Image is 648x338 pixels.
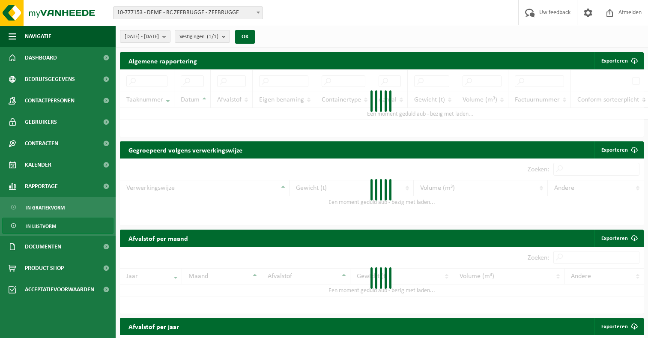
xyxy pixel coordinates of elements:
[2,218,113,234] a: In lijstvorm
[113,6,263,19] span: 10-777153 - DEME - RC ZEEBRUGGE - ZEEBRUGGE
[179,30,218,43] span: Vestigingen
[594,52,643,69] button: Exporteren
[25,133,58,154] span: Contracten
[25,257,64,279] span: Product Shop
[25,69,75,90] span: Bedrijfsgegevens
[120,141,251,158] h2: Gegroepeerd volgens verwerkingswijze
[207,34,218,39] count: (1/1)
[235,30,255,44] button: OK
[594,318,643,335] a: Exporteren
[120,30,170,43] button: [DATE] - [DATE]
[25,26,51,47] span: Navigatie
[25,111,57,133] span: Gebruikers
[25,176,58,197] span: Rapportage
[25,236,61,257] span: Documenten
[25,47,57,69] span: Dashboard
[26,200,65,216] span: In grafiekvorm
[25,90,75,111] span: Contactpersonen
[25,154,51,176] span: Kalender
[120,318,188,335] h2: Afvalstof per jaar
[120,52,206,69] h2: Algemene rapportering
[120,230,197,246] h2: Afvalstof per maand
[25,279,94,300] span: Acceptatievoorwaarden
[594,230,643,247] a: Exporteren
[594,141,643,159] a: Exporteren
[125,30,159,43] span: [DATE] - [DATE]
[113,7,263,19] span: 10-777153 - DEME - RC ZEEBRUGGE - ZEEBRUGGE
[26,218,56,234] span: In lijstvorm
[2,199,113,215] a: In grafiekvorm
[175,30,230,43] button: Vestigingen(1/1)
